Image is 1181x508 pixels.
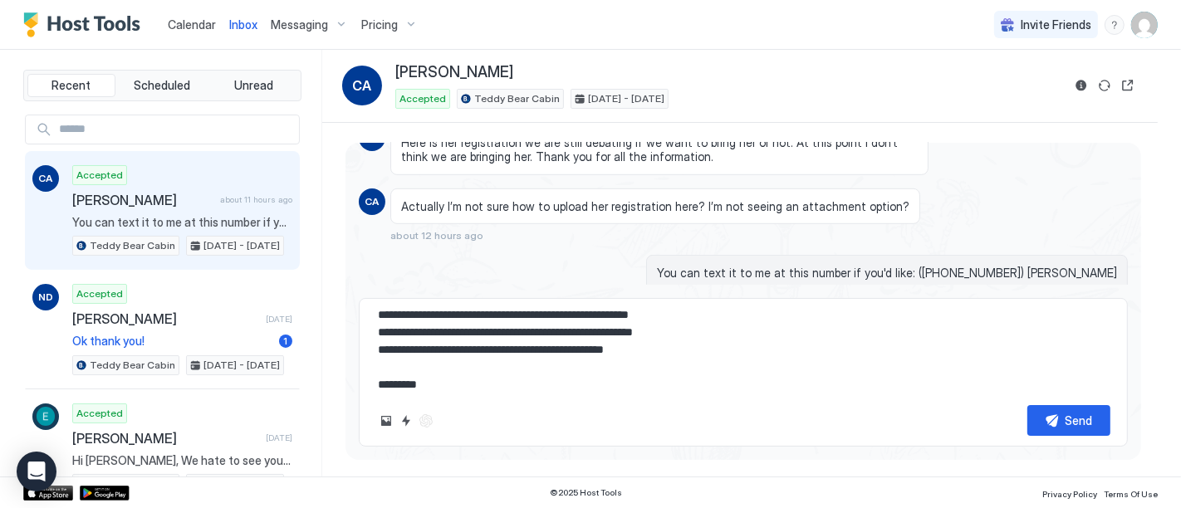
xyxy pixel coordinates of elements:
span: [DATE] - [DATE] [203,358,280,373]
button: Upload image [376,411,396,431]
div: tab-group [23,70,301,101]
button: Unread [209,74,297,97]
span: CA [353,76,372,95]
button: Quick reply [396,411,416,431]
span: Inbox [229,17,257,32]
button: Open reservation [1118,76,1138,95]
span: Accepted [76,286,123,301]
span: Recent [51,78,91,93]
span: Accepted [76,168,123,183]
a: Terms Of Use [1104,484,1158,501]
span: Calendar [168,17,216,32]
span: Invite Friends [1021,17,1091,32]
span: Ok thank you! [72,334,272,349]
span: [DATE] [266,314,292,325]
span: You can text it to me at this number if you'd like: ([PHONE_NUMBER]) [PERSON_NAME] [72,215,292,230]
a: App Store [23,486,73,501]
a: Calendar [168,16,216,33]
span: [PERSON_NAME] [72,192,213,208]
span: [PERSON_NAME] [395,63,513,82]
span: CA [39,171,53,186]
span: [PERSON_NAME] [72,430,259,447]
span: Pricing [361,17,398,32]
button: Sync reservation [1095,76,1115,95]
button: Recent [27,74,115,97]
div: Send [1066,412,1093,429]
div: User profile [1131,12,1158,38]
span: about 11 hours ago [220,194,292,205]
span: [DATE] - [DATE] [588,91,664,106]
span: Terms Of Use [1104,489,1158,499]
span: Actually I’m not sure how to upload her registration here? I’m not seeing an attachment option? [401,199,909,214]
span: Scheduled [135,78,191,93]
div: menu [1105,15,1125,35]
span: Messaging [271,17,328,32]
span: Unread [234,78,273,93]
a: Inbox [229,16,257,33]
span: Hi [PERSON_NAME], We hate to see you go! Checkout time is 10AM. When you are ready to leave, plea... [72,453,292,468]
span: Here is her registration we are still debating if we want to bring her or not. At this point I do... [401,135,918,164]
span: 1 [284,335,288,347]
span: [PERSON_NAME] [72,310,259,327]
span: Teddy Bear Cabin [90,358,175,373]
a: Host Tools Logo [23,12,148,37]
button: Reservation information [1071,76,1091,95]
span: Teddy Bear Cabin [90,238,175,253]
a: Privacy Policy [1042,484,1097,501]
span: [DATE] - [DATE] [203,238,280,253]
span: Teddy Bear Cabin [474,91,560,106]
span: Accepted [399,91,446,106]
div: Open Intercom Messenger [17,452,56,491]
button: Send [1027,405,1110,436]
span: about 12 hours ago [390,229,483,242]
span: ND [38,290,53,305]
input: Input Field [52,115,299,144]
button: Scheduled [119,74,207,97]
span: © 2025 Host Tools [550,487,622,498]
span: You can text it to me at this number if you'd like: ([PHONE_NUMBER]) [PERSON_NAME] [657,266,1117,281]
span: Accepted [76,406,123,421]
span: [DATE] [266,432,292,443]
a: Google Play Store [80,486,130,501]
span: CA [365,194,380,209]
span: Privacy Policy [1042,489,1097,499]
